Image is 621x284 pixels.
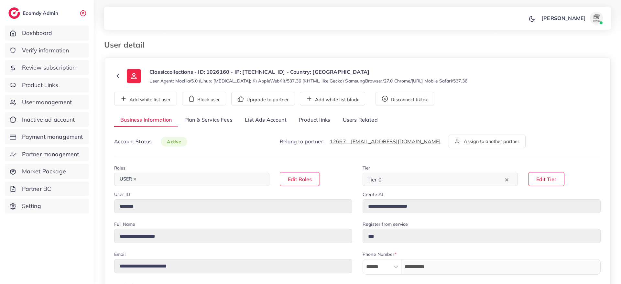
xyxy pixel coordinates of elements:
[363,191,383,198] label: Create At
[538,12,605,25] a: [PERSON_NAME]avatar
[8,7,20,19] img: logo
[363,251,397,257] label: Phone Number
[178,113,239,127] a: Plan & Service Fees
[5,95,89,110] a: User management
[590,12,603,25] img: avatar
[280,172,320,186] button: Edit Roles
[114,92,177,105] button: Add white list user
[127,69,141,83] img: ic-user-info.36bf1079.svg
[114,173,269,186] div: Search for option
[22,29,52,37] span: Dashboard
[505,176,508,183] button: Clear Selected
[5,181,89,196] a: Partner BC
[23,10,60,16] h2: Ecomdy Admin
[541,14,586,22] p: [PERSON_NAME]
[22,63,76,72] span: Review subscription
[5,164,89,179] a: Market Package
[5,147,89,162] a: Partner management
[293,113,336,127] a: Product links
[376,92,434,105] button: Disconnect tiktok
[8,7,60,19] a: logoEcomdy Admin
[5,60,89,75] a: Review subscription
[5,199,89,213] a: Setting
[5,26,89,40] a: Dashboard
[22,185,51,193] span: Partner BC
[5,129,89,144] a: Payment management
[104,40,150,49] h3: User detail
[5,43,89,58] a: Verify information
[363,221,408,227] label: Register from service
[22,202,41,210] span: Setting
[231,92,295,105] button: Upgrade to partner
[149,78,467,84] small: User Agent: Mozilla/5.0 (Linux; [MEDICAL_DATA]; K) AppleWebKit/537.36 (KHTML, like Gecko) Samsung...
[161,137,187,147] span: active
[114,221,135,227] label: Full Name
[117,175,139,184] span: USER
[336,113,384,127] a: Users Related
[22,46,69,55] span: Verify information
[182,92,226,105] button: Block user
[300,92,365,105] button: Add white list block
[114,137,187,146] p: Account Status:
[366,175,383,184] span: Tier 0
[114,113,178,127] a: Business Information
[5,112,89,127] a: Inactive ad account
[330,138,441,145] a: 12667 - [EMAIL_ADDRESS][DOMAIN_NAME]
[5,78,89,93] a: Product Links
[114,191,130,198] label: User ID
[384,174,504,184] input: Search for option
[22,167,66,176] span: Market Package
[528,172,564,186] button: Edit Tier
[280,137,441,145] p: Belong to partner:
[114,165,125,171] label: Roles
[239,113,293,127] a: List Ads Account
[363,173,518,186] div: Search for option
[449,135,526,148] button: Assign to another partner
[22,133,83,141] span: Payment management
[140,174,261,184] input: Search for option
[22,150,79,158] span: Partner management
[149,68,467,76] p: Classiccollections - ID: 1026160 - IP: [TECHNICAL_ID] - Country: [GEOGRAPHIC_DATA]
[363,165,370,171] label: Tier
[133,178,136,181] button: Deselect USER
[22,115,75,124] span: Inactive ad account
[114,251,125,257] label: Email
[22,98,72,106] span: User management
[22,81,58,89] span: Product Links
